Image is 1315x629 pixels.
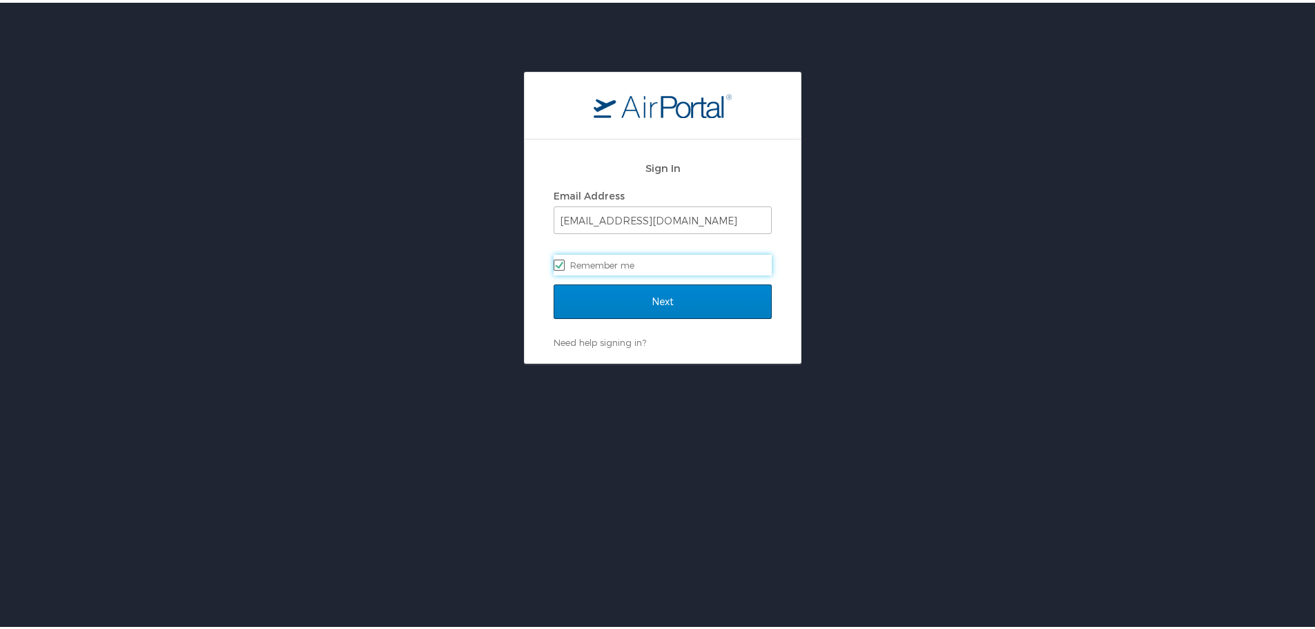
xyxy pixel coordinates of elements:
h2: Sign In [554,157,772,173]
label: Email Address [554,187,625,199]
label: Remember me [554,252,772,273]
a: Need help signing in? [554,334,646,345]
input: Next [554,282,772,316]
img: logo [594,90,732,115]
